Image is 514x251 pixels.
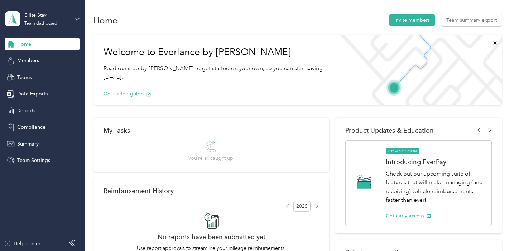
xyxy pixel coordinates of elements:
[104,64,323,82] p: Read our step-by-[PERSON_NAME] to get started on your own, so you can start saving [DATE].
[389,14,435,26] button: Invite members
[24,11,69,19] div: Ellite Stay
[24,21,57,26] div: Team dashboard
[386,212,431,220] button: Get early access
[17,123,45,131] span: Compliance
[104,127,319,134] div: My Tasks
[17,157,50,164] span: Team Settings
[4,240,40,247] button: Help center
[345,127,434,134] span: Product Updates & Education
[104,187,174,195] h2: Reimbursement History
[17,140,39,148] span: Summary
[386,158,484,166] h1: Introducing EverPay
[104,46,323,58] h1: Welcome to Everlance by [PERSON_NAME]
[93,16,117,24] h1: Home
[474,211,514,251] iframe: Everlance-gr Chat Button Frame
[333,35,502,105] img: Welcome to everlance
[386,148,419,154] span: COMING SOON
[188,154,235,162] span: You’re all caught up!
[441,14,502,26] button: Team summary export
[17,107,35,114] span: Reports
[293,201,311,212] span: 2025
[104,233,319,241] h2: No reports have been submitted yet
[386,169,484,205] p: Check out our upcoming suite of features that will make managing (and receiving) vehicle reimburs...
